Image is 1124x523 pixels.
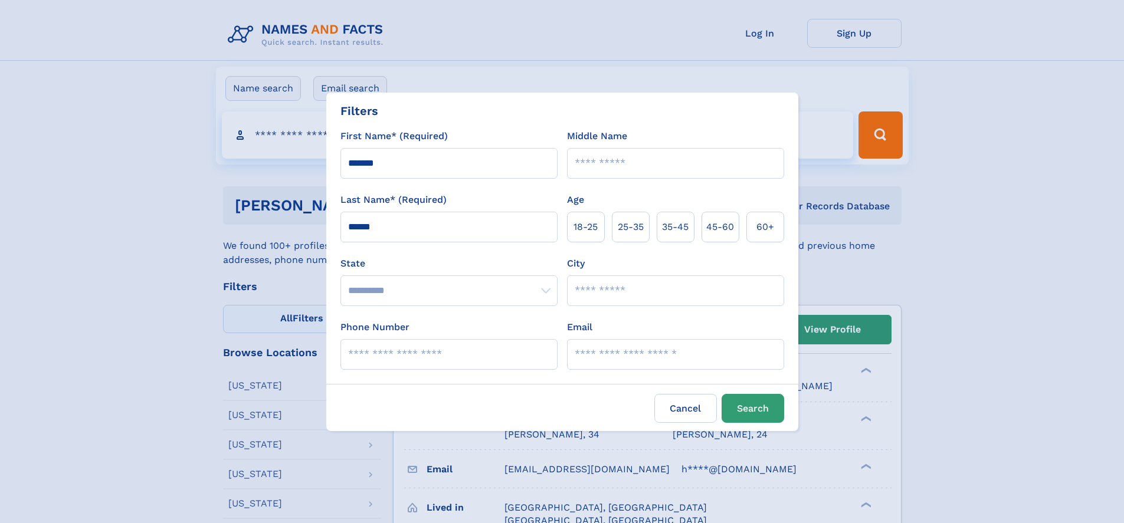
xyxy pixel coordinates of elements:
label: Phone Number [340,320,409,334]
label: Email [567,320,592,334]
label: City [567,256,585,271]
span: 35‑45 [662,220,689,234]
label: Cancel [654,394,717,423]
label: Age [567,193,584,207]
label: Middle Name [567,129,627,143]
div: Filters [340,102,378,120]
button: Search [722,394,784,423]
label: First Name* (Required) [340,129,448,143]
span: 60+ [756,220,774,234]
span: 18‑25 [574,220,598,234]
span: 45‑60 [706,220,734,234]
label: State [340,256,558,271]
label: Last Name* (Required) [340,193,447,207]
span: 25‑35 [618,220,644,234]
